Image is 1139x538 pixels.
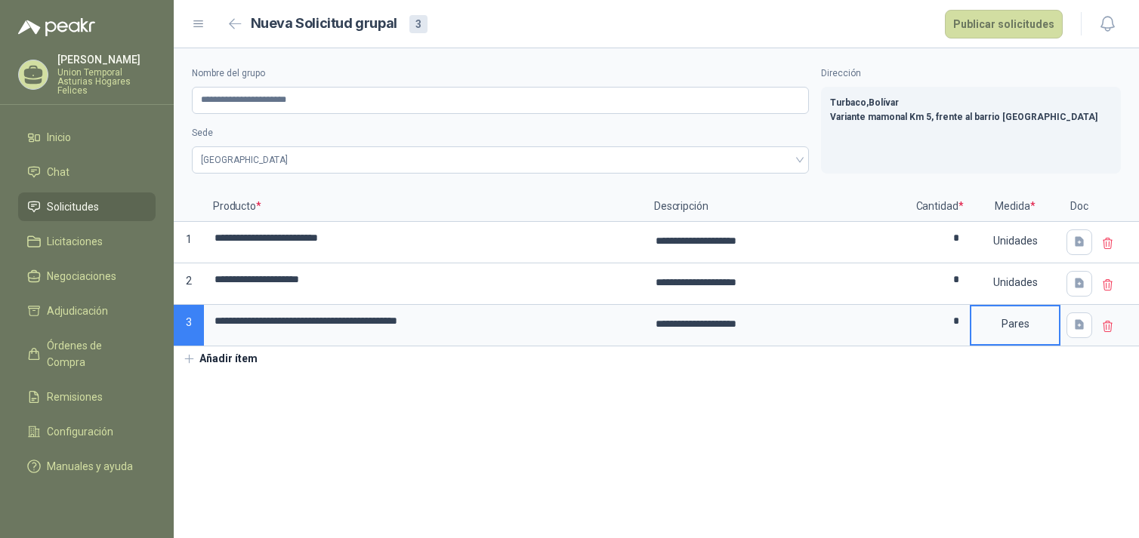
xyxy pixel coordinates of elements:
[47,129,71,146] span: Inicio
[174,305,204,346] p: 3
[18,331,156,377] a: Órdenes de Compra
[18,192,156,221] a: Solicitudes
[409,15,428,33] div: 3
[18,262,156,291] a: Negociaciones
[204,192,645,222] p: Producto
[830,110,1112,125] p: Variante mamonal Km 5, frente al barrio [GEOGRAPHIC_DATA]
[47,458,133,475] span: Manuales y ayuda
[18,227,156,256] a: Licitaciones
[47,423,113,440] span: Configuración
[945,10,1063,38] button: Publicar solicitudes
[830,96,1112,110] p: Turbaco , Bolívar
[971,306,1059,341] div: Pares
[174,222,204,263] p: 1
[18,123,156,152] a: Inicio
[18,297,156,325] a: Adjudicación
[57,54,156,65] p: [PERSON_NAME]
[970,192,1060,222] p: Medida
[909,192,970,222] p: Cantidad
[192,126,809,140] label: Sede
[192,66,809,81] label: Nombre del grupo
[174,346,267,372] button: Añadir ítem
[47,303,108,319] span: Adjudicación
[47,164,69,180] span: Chat
[971,223,1059,258] div: Unidades
[18,417,156,446] a: Configuración
[18,383,156,411] a: Remisiones
[47,233,103,250] span: Licitaciones
[47,268,116,284] span: Negociaciones
[251,13,397,35] h2: Nueva Solicitud grupal
[47,198,99,215] span: Solicitudes
[18,18,95,36] img: Logo peakr
[174,263,204,305] p: 2
[645,192,909,222] p: Descripción
[47,389,103,405] span: Remisiones
[18,452,156,481] a: Manuales y ayuda
[18,158,156,186] a: Chat
[57,68,156,95] p: Union Temporal Asturias Hogares Felices
[821,66,1121,81] label: Dirección
[1060,192,1098,222] p: Doc
[201,149,800,171] span: Asturias
[971,265,1059,300] div: Unidades
[47,337,141,370] span: Órdenes de Compra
